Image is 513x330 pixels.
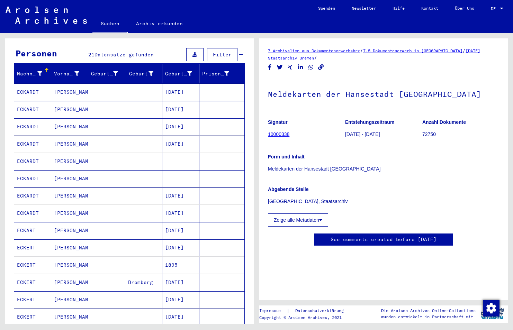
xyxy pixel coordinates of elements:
mat-header-cell: Vorname [51,64,88,83]
div: Geburtsname [91,68,127,79]
button: Share on Twitter [276,63,283,72]
mat-cell: ECKARDT [14,118,51,135]
mat-cell: [PERSON_NAME] [51,239,88,256]
button: Zeige alle Metadaten [268,213,328,227]
mat-cell: [DATE] [162,274,199,291]
a: See comments created before [DATE] [331,236,436,243]
mat-cell: [PERSON_NAME] [51,118,88,135]
mat-cell: [PERSON_NAME] [51,205,88,222]
mat-cell: [PERSON_NAME] [51,84,88,101]
b: Entstehungszeitraum [345,119,394,125]
div: | [259,307,352,314]
mat-cell: [DATE] [162,291,199,308]
mat-cell: ECKERT [14,257,51,274]
span: DE [491,6,498,11]
mat-cell: [DATE] [162,205,199,222]
h1: Meldekarten der Hansestadt [GEOGRAPHIC_DATA] [268,78,499,109]
mat-cell: [DATE] [162,118,199,135]
div: Nachname [17,70,42,77]
button: Copy link [317,63,325,72]
div: Vorname [54,70,79,77]
mat-header-cell: Geburtsname [88,64,125,83]
a: 7 Archivalien aus Dokumentenerwerb<br> [268,48,360,53]
mat-cell: [DATE] [162,101,199,118]
img: Arolsen_neg.svg [6,7,87,24]
span: / [360,47,363,54]
mat-cell: ECKART [14,222,51,239]
mat-cell: [PERSON_NAME] [51,291,88,308]
div: Geburt‏ [128,68,162,79]
a: Impressum [259,307,287,314]
mat-header-cell: Nachname [14,64,51,83]
div: Geburt‏ [128,70,153,77]
button: Share on LinkedIn [297,63,304,72]
mat-cell: ECKARDT [14,205,51,222]
p: [GEOGRAPHIC_DATA], Staatsarchiv [268,198,499,205]
img: Zustimmung ändern [483,300,499,317]
button: Share on WhatsApp [307,63,315,72]
span: 21 [88,52,94,58]
mat-cell: ECKERT [14,274,51,291]
span: Filter [213,52,232,58]
p: Copyright © Arolsen Archives, 2021 [259,314,352,321]
mat-cell: [PERSON_NAME] [51,101,88,118]
button: Share on Xing [287,63,294,72]
mat-cell: [PERSON_NAME] [51,309,88,326]
div: Nachname [17,68,51,79]
mat-cell: [PERSON_NAME] [51,222,88,239]
mat-cell: [PERSON_NAME] [51,274,88,291]
span: Datensätze gefunden [94,52,154,58]
img: yv_logo.png [479,305,505,322]
span: / [314,55,317,61]
mat-cell: [DATE] [162,136,199,153]
mat-header-cell: Geburt‏ [125,64,162,83]
mat-cell: [PERSON_NAME] [51,257,88,274]
b: Form und Inhalt [268,154,305,159]
mat-cell: [DATE] [162,187,199,204]
mat-cell: ECKARDT [14,136,51,153]
mat-cell: [PERSON_NAME] [51,187,88,204]
b: Signatur [268,119,288,125]
mat-cell: [PERSON_NAME] [51,153,88,170]
div: Vorname [54,68,88,79]
mat-cell: ECKERT [14,239,51,256]
mat-cell: ECKARDT [14,187,51,204]
mat-cell: [DATE] [162,239,199,256]
b: Anzahl Dokumente [422,119,466,125]
mat-cell: [PERSON_NAME] [51,136,88,153]
mat-cell: ECKARDT [14,153,51,170]
div: Geburtsdatum [165,68,201,79]
mat-cell: ECKERT [14,309,51,326]
p: Meldekarten der Hansestadt [GEOGRAPHIC_DATA] [268,165,499,173]
mat-cell: ECKARDT [14,170,51,187]
button: Filter [207,48,237,61]
button: Share on Facebook [266,63,273,72]
mat-cell: ECKERT [14,291,51,308]
mat-cell: [DATE] [162,222,199,239]
mat-cell: ECKARDT [14,84,51,101]
a: Suchen [92,15,128,33]
div: Prisoner # [202,70,229,77]
p: wurden entwickelt in Partnerschaft mit [381,314,476,320]
b: Abgebende Stelle [268,186,308,192]
mat-header-cell: Prisoner # [199,64,244,83]
a: Datenschutzerklärung [290,307,352,314]
mat-cell: 1895 [162,257,199,274]
mat-cell: ECKARDT [14,101,51,118]
mat-header-cell: Geburtsdatum [162,64,199,83]
p: [DATE] - [DATE] [345,131,422,138]
a: 7.5 Dokumentenerwerb in [GEOGRAPHIC_DATA] [363,48,462,53]
div: Geburtsname [91,70,118,77]
mat-cell: [DATE] [162,84,199,101]
mat-cell: [DATE] [162,309,199,326]
div: Geburtsdatum [165,70,192,77]
div: Prisoner # [202,68,238,79]
p: Die Arolsen Archives Online-Collections [381,308,476,314]
a: Archiv erkunden [128,15,191,32]
mat-cell: Bromberg [125,274,162,291]
p: 72750 [422,131,499,138]
div: Personen [16,47,57,59]
mat-cell: [PERSON_NAME] [51,170,88,187]
a: 10000338 [268,131,289,137]
span: / [462,47,466,54]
